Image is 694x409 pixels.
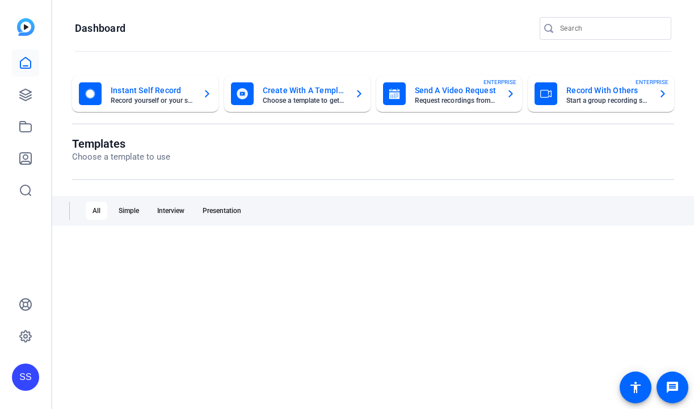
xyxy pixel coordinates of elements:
mat-card-title: Create With A Template [263,84,346,97]
div: Interview [150,202,191,220]
div: SS [12,364,39,391]
mat-card-subtitle: Start a group recording session [566,97,649,104]
button: Send A Video RequestRequest recordings from anyone, anywhereENTERPRISE [376,76,523,112]
mat-card-title: Record With Others [566,84,649,97]
mat-card-subtitle: Choose a template to get started [263,97,346,104]
mat-card-title: Send A Video Request [415,84,498,97]
mat-icon: accessibility [629,381,642,394]
mat-icon: message [666,381,679,394]
p: Choose a template to use [72,151,170,164]
img: blue-gradient.svg [17,18,35,36]
div: All [86,202,107,220]
button: Instant Self RecordRecord yourself or your screen [72,76,218,112]
button: Record With OthersStart a group recording sessionENTERPRISE [528,76,674,112]
div: Simple [112,202,146,220]
h1: Dashboard [75,22,125,35]
div: Presentation [196,202,248,220]
span: ENTERPRISE [636,78,668,86]
mat-card-subtitle: Request recordings from anyone, anywhere [415,97,498,104]
button: Create With A TemplateChoose a template to get started [224,76,371,112]
span: ENTERPRISE [483,78,516,86]
mat-card-subtitle: Record yourself or your screen [111,97,194,104]
h1: Templates [72,137,170,151]
input: Search [560,22,662,35]
mat-card-title: Instant Self Record [111,84,194,97]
